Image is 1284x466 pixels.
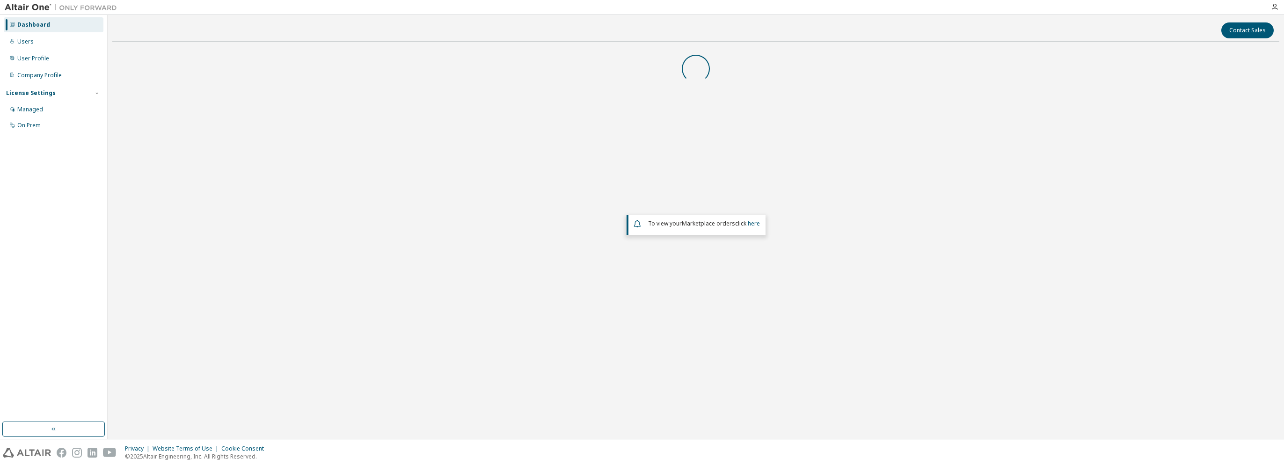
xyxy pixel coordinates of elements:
[153,445,221,452] div: Website Terms of Use
[72,448,82,458] img: instagram.svg
[17,55,49,62] div: User Profile
[5,3,122,12] img: Altair One
[125,445,153,452] div: Privacy
[17,72,62,79] div: Company Profile
[3,448,51,458] img: altair_logo.svg
[57,448,66,458] img: facebook.svg
[221,445,270,452] div: Cookie Consent
[17,122,41,129] div: On Prem
[6,89,56,97] div: License Settings
[17,38,34,45] div: Users
[648,219,760,227] span: To view your click
[682,219,735,227] em: Marketplace orders
[17,21,50,29] div: Dashboard
[1221,22,1274,38] button: Contact Sales
[88,448,97,458] img: linkedin.svg
[17,106,43,113] div: Managed
[125,452,270,460] p: © 2025 Altair Engineering, Inc. All Rights Reserved.
[103,448,117,458] img: youtube.svg
[748,219,760,227] a: here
